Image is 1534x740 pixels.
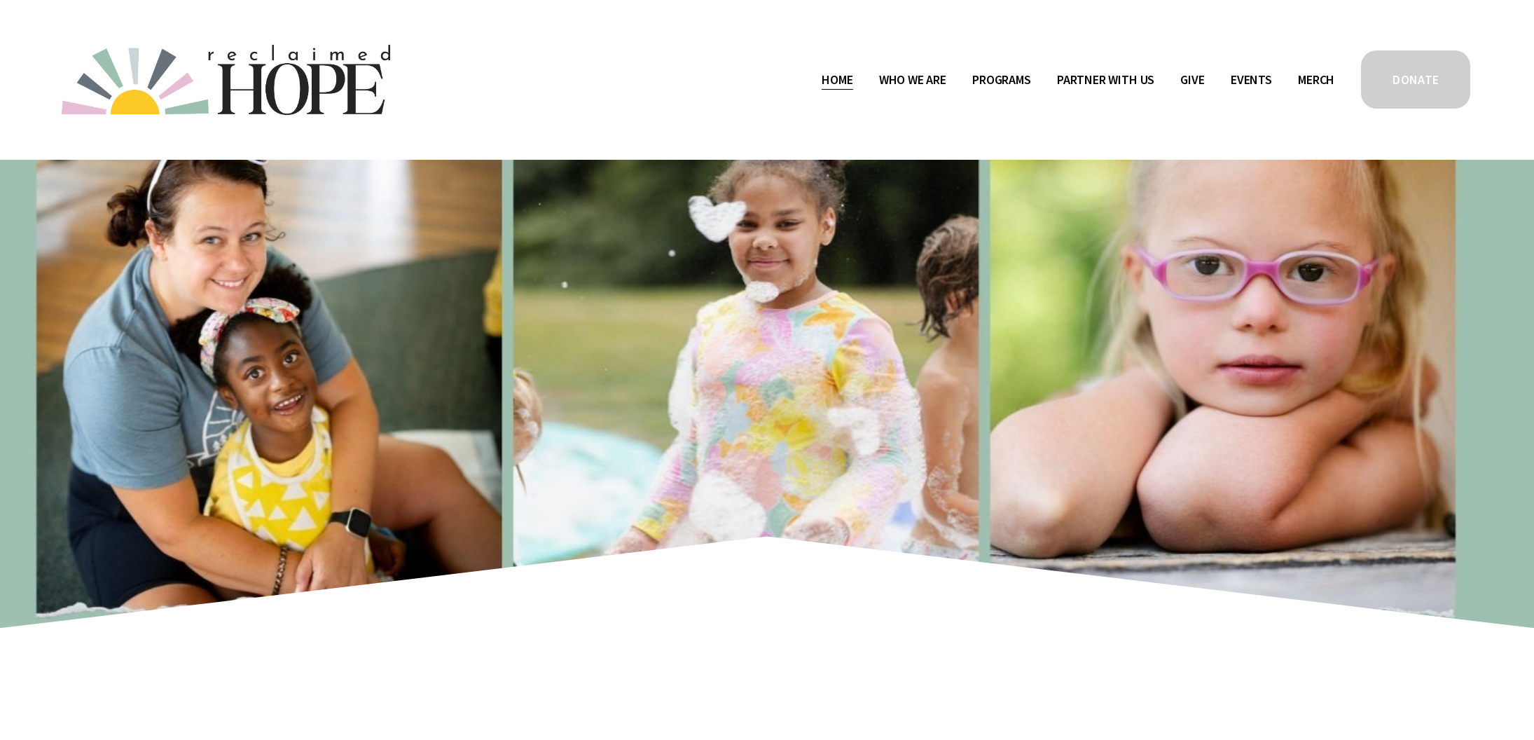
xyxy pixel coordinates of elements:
[1180,69,1204,91] a: Give
[879,69,946,91] a: folder dropdown
[822,69,852,91] a: Home
[1298,69,1334,91] a: Merch
[1359,48,1472,111] a: DONATE
[972,69,1031,91] a: folder dropdown
[62,45,390,116] img: Reclaimed Hope Initiative
[972,70,1031,90] span: Programs
[1057,69,1154,91] a: folder dropdown
[1057,70,1154,90] span: Partner With Us
[1231,69,1272,91] a: Events
[879,70,946,90] span: Who We Are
